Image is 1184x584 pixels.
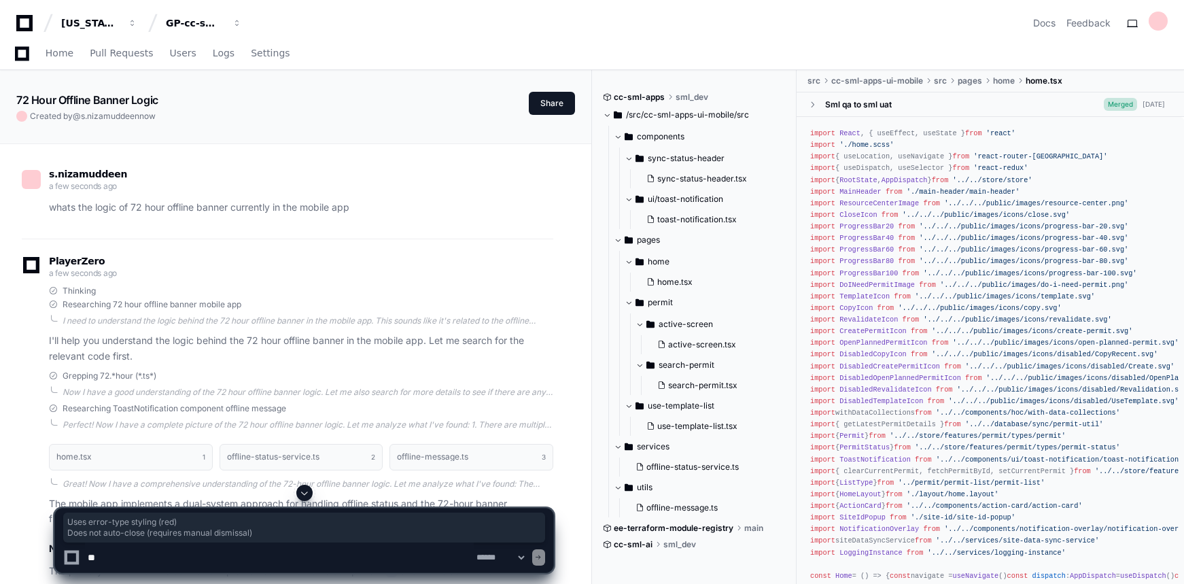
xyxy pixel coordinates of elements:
span: from [877,479,894,487]
span: active-screen.tsx [668,339,736,350]
span: from [965,129,982,137]
svg: Directory [635,191,644,207]
div: GP-cc-sml-apps [166,16,224,30]
span: '../../../public/images/icons/progress-bar-40.svg' [919,234,1128,242]
div: [DATE] [1143,99,1165,109]
span: pages [958,75,982,86]
button: search-permit.tsx [652,376,778,395]
span: from [928,397,945,405]
span: Researching ToastNotification component offline message [63,403,286,414]
span: PlayerZero [49,257,105,265]
span: Users [170,49,196,57]
span: from [898,234,915,242]
span: DisabledOpenPlannedPermitIcon [839,374,961,382]
span: Grepping 72.*hour (*.ts*) [63,371,156,381]
button: services [614,436,786,458]
span: from [911,327,928,335]
span: from [894,292,911,300]
span: from [869,432,886,440]
span: '../../../public/images/icons/disabled/CopyRecent.svg' [932,350,1158,358]
span: from [915,456,932,464]
span: 'react-redux' [973,164,1028,172]
span: DisabledTemplateIcon [839,397,923,405]
span: import [810,141,835,149]
p: whats the logic of 72 hour offline banner currently in the mobile app [49,200,553,216]
span: from [915,409,932,417]
span: pages [637,235,660,245]
span: import [810,479,835,487]
span: s.nizamuddeen [49,169,127,179]
span: import [810,222,835,230]
span: RevalidateIcon [839,315,898,324]
span: AppDispatch [882,176,928,184]
span: import [810,456,835,464]
span: '../../../public/images/icons/revalidate.svg' [923,315,1111,324]
svg: Directory [614,107,622,123]
a: Pull Requests [90,38,153,69]
span: '../../../public/images/icons/open-planned-permit.svg' [953,339,1179,347]
span: from [898,245,915,254]
span: import [810,397,835,405]
span: a few seconds ago [49,181,117,191]
span: s.nizamuddeen [81,111,139,121]
span: '../../../public/images/icons/progress-bar-60.svg' [919,245,1128,254]
span: Uses error-type styling (red) Does not auto-close (requires manual dismissal) [67,517,541,538]
span: DisabledCreatePermitIcon [839,362,940,371]
span: '../../store/features/permit/types/permit' [890,432,1066,440]
span: '../../store/store' [953,176,1032,184]
span: Permit [839,432,865,440]
span: search-permit [659,360,714,371]
span: DisabledRevalidateIcon [839,385,932,394]
button: utils [614,477,786,498]
span: import [810,176,835,184]
button: pages [614,229,786,251]
span: import [810,443,835,451]
span: import [810,164,835,172]
span: home [648,256,669,267]
span: '../../../public/images/icons/progress-bar-100.svg' [923,269,1136,277]
span: ProgressBar40 [839,234,894,242]
span: from [923,199,940,207]
div: Now I have a good understanding of the 72 hour offline banner logic. Let me also search for more ... [63,387,553,398]
span: from [886,188,903,196]
span: OpenPlannedPermitIcon [839,339,927,347]
span: from [903,269,920,277]
span: '../../../public/images/icons/progress-bar-20.svg' [919,222,1128,230]
span: @ [73,111,81,121]
span: Pull Requests [90,49,153,57]
span: from [965,374,982,382]
button: use-template-list [625,395,786,417]
span: import [810,257,835,265]
span: PermitStatus [839,443,890,451]
span: import [810,432,835,440]
svg: Directory [635,254,644,270]
button: ui/toast-notification [625,188,786,210]
button: search-permit [635,354,786,376]
span: '../../../public/images/icons/disabled/UseTemplate.svg' [948,397,1179,405]
span: '../../../public/images/icons/create-permit.svg' [932,327,1133,335]
span: React [839,129,860,137]
span: services [637,441,669,452]
div: I need to understand the logic behind the 72 hour offline banner in the mobile app. This sounds l... [63,315,553,326]
span: import [810,420,835,428]
svg: Directory [635,294,644,311]
span: '../../../public/images/icons/template.svg' [915,292,1095,300]
span: './home.scss' [839,141,894,149]
span: src [807,75,820,86]
span: permit [648,297,673,308]
span: from [932,176,949,184]
span: from [944,362,961,371]
span: a few seconds ago [49,268,117,278]
span: search-permit.tsx [668,380,737,391]
span: 2 [371,451,375,462]
span: import [810,327,835,335]
span: from [898,257,915,265]
a: Docs [1033,16,1056,30]
svg: Directory [635,398,644,414]
span: '../../store/features/permit/types/permit-status' [915,443,1120,451]
span: MainHeader [839,188,882,196]
span: '../../../public/images/icons/progress-bar-80.svg' [919,257,1128,265]
span: use-template-list.tsx [657,421,737,432]
span: TemplateIcon [839,292,890,300]
span: import [810,304,835,312]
